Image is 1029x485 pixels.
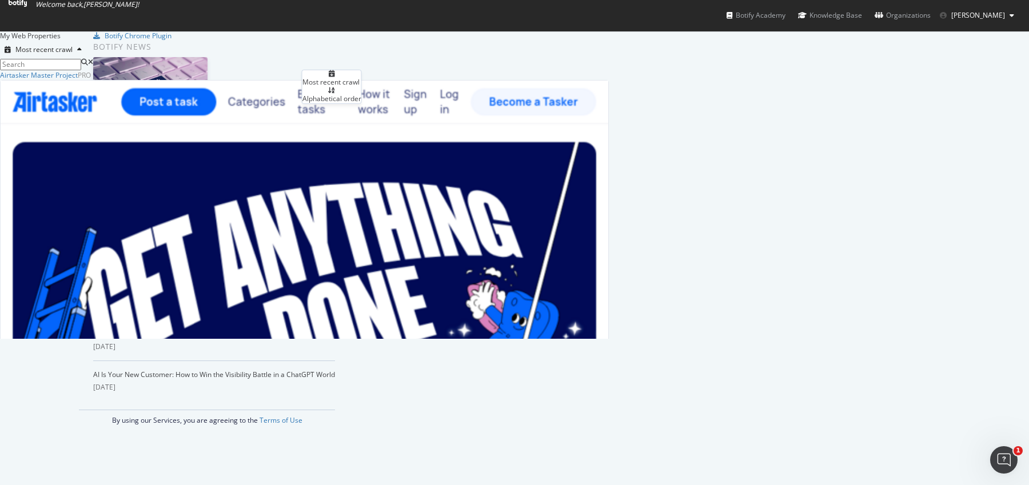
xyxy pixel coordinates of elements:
[951,10,1005,20] span: Jen Avelino
[931,6,1023,25] button: [PERSON_NAME]
[93,382,335,392] div: [DATE]
[93,31,171,41] a: Botify Chrome Plugin
[727,10,785,21] div: Botify Academy
[798,10,862,21] div: Knowledge Base
[875,10,931,21] div: Organizations
[105,31,171,41] div: Botify Chrome Plugin
[79,410,335,425] div: By using our Services, you are agreeing to the
[93,41,335,53] div: Botify news
[93,57,208,117] img: Prepare for Black Friday 2025 by Prioritizing AI Search Visibility
[1014,446,1023,455] span: 1
[990,446,1018,474] iframe: Intercom live chat
[260,415,302,425] a: Terms of Use
[302,77,361,87] div: Most recent crawl
[93,370,335,379] a: AI Is Your New Customer: How to Win the Visibility Battle in a ChatGPT World
[78,70,91,80] div: Pro
[93,342,335,352] div: [DATE]
[15,46,73,53] div: Most recent crawl
[302,94,361,103] div: Alphabetical order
